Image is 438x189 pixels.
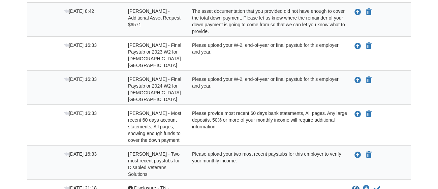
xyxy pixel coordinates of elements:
[128,151,180,177] span: [PERSON_NAME] - Two most recent paystubs for Disabled Veterans Solutions
[187,42,347,69] div: Please upload your W-2, end-of-year or final paystub for this employer and year.
[365,76,372,84] button: Declare Dina Protin - Final Paystub or 2024 W2 for Methodist medical center not applicable
[64,151,97,157] span: [DATE] 16:33
[187,76,347,103] div: Please upload your W-2, end-of-year or final paystub for this employer and year.
[128,76,181,102] span: [PERSON_NAME] - Final Paystub or 2024 W2 for [DEMOGRAPHIC_DATA][GEOGRAPHIC_DATA]
[128,42,181,68] span: [PERSON_NAME] - Final Paystub or 2023 W2 for [DEMOGRAPHIC_DATA][GEOGRAPHIC_DATA]
[64,42,97,48] span: [DATE] 16:33
[187,8,347,35] div: The asset documentation that you provided did not have enough to cover the total down payment. Pl...
[365,151,372,159] button: Declare Dina Protin - Two most recent paystubs for Disabled Veterans Solutions not applicable
[64,111,97,116] span: [DATE] 16:33
[354,8,362,17] button: Upload Dina Protin - Additional Asset Request $6571
[128,111,181,143] span: [PERSON_NAME] - Most recent 60 days account statements, All pages, showing enough funds to cover ...
[354,151,362,159] button: Upload Dina Protin - Two most recent paystubs for Disabled Veterans Solutions
[365,8,372,16] button: Declare Dina Protin - Additional Asset Request $6571 not applicable
[354,76,362,85] button: Upload Dina Protin - Final Paystub or 2024 W2 for Methodist medical center
[365,42,372,50] button: Declare Dina Protin - Final Paystub or 2023 W2 for Methodist medical center not applicable
[187,151,347,178] div: Please upload your two most recent paystubs for this employer to verify your monthly income.
[187,110,347,144] div: Please provide most recent 60 days bank statements, All pages. Any large deposits, 50% or more of...
[64,8,94,14] span: [DATE] 8:42
[354,110,362,119] button: Upload Dina Protin - Most recent 60 days account statements, All pages, showing enough funds to c...
[354,42,362,51] button: Upload Dina Protin - Final Paystub or 2023 W2 for Methodist medical center
[365,110,372,118] button: Declare Dina Protin - Most recent 60 days account statements, All pages, showing enough funds to ...
[64,76,97,82] span: [DATE] 16:33
[128,8,181,27] span: [PERSON_NAME] - Additional Asset Request $6571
